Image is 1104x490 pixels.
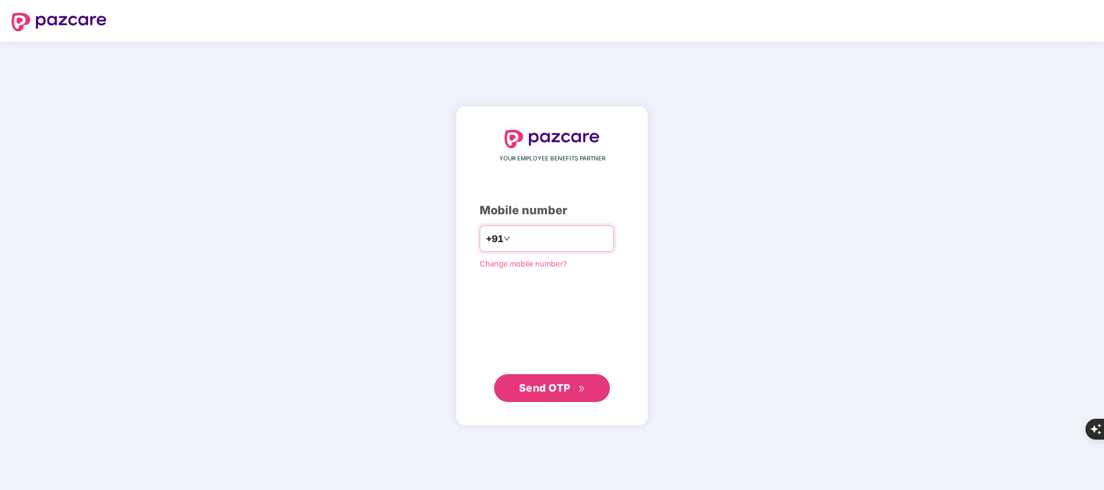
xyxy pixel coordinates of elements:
span: Send OTP [519,382,571,394]
span: YOUR EMPLOYEE BENEFITS PARTNER [499,154,605,163]
button: Send OTPdouble-right [494,374,610,402]
a: Change mobile number? [480,259,567,268]
img: logo [505,130,599,148]
img: logo [12,13,107,31]
span: double-right [578,385,586,393]
span: +91 [486,232,503,246]
span: down [503,235,510,242]
div: Mobile number [480,202,624,220]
